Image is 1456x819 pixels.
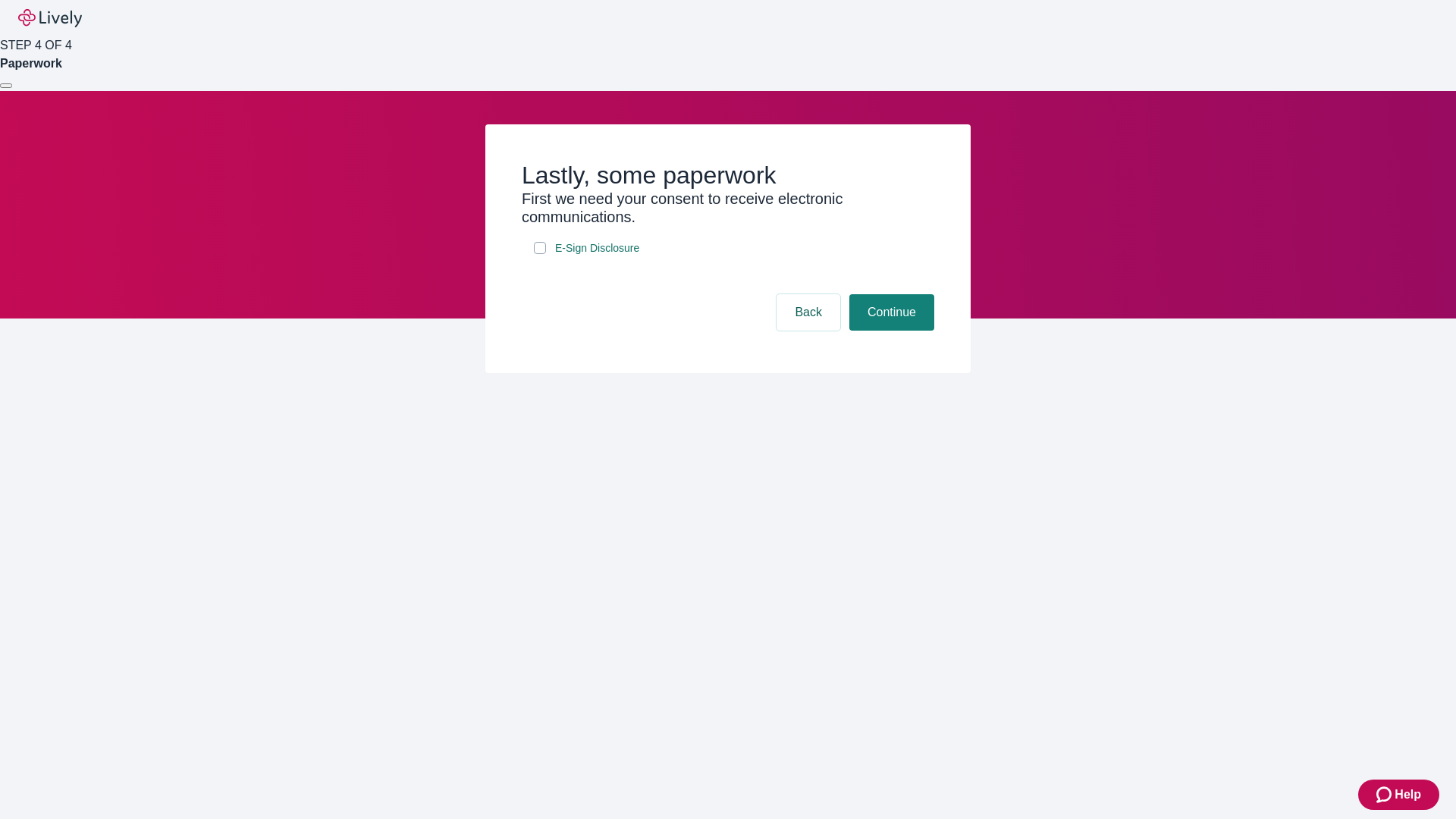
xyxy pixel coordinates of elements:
a: e-sign disclosure document [552,239,642,258]
span: Help [1395,786,1421,804]
svg: Zendesk support icon [1376,786,1395,804]
img: Lively [18,9,82,27]
button: Back [777,294,840,331]
span: E-Sign Disclosure [555,240,639,256]
button: Zendesk support iconHelp [1358,780,1439,810]
button: Continue [849,294,934,331]
h3: First we need your consent to receive electronic communications. [522,190,934,226]
h2: Lastly, some paperwork [522,161,934,190]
